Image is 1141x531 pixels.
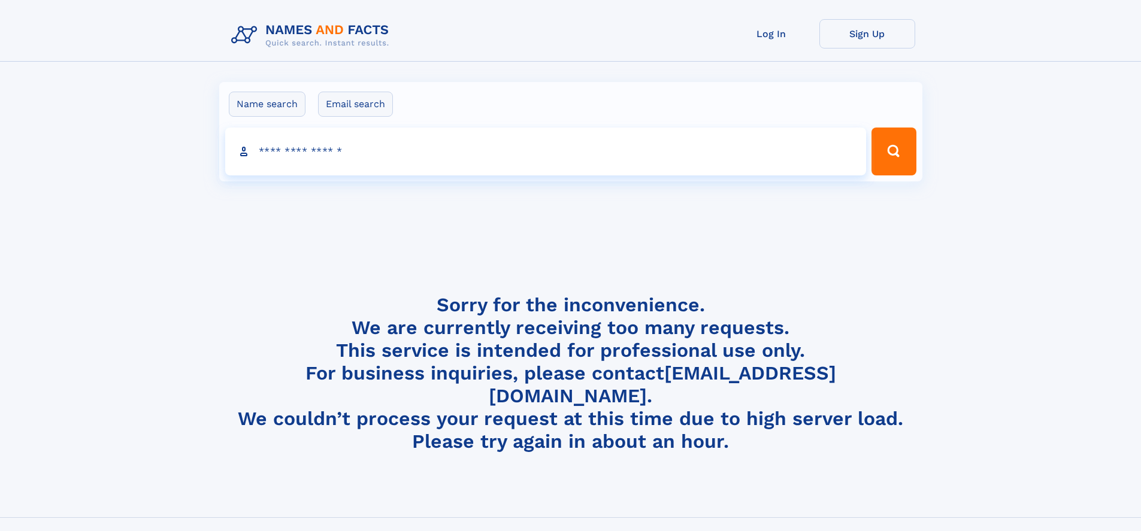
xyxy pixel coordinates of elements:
[318,92,393,117] label: Email search
[819,19,915,48] a: Sign Up
[229,92,305,117] label: Name search
[724,19,819,48] a: Log In
[226,293,915,453] h4: Sorry for the inconvenience. We are currently receiving too many requests. This service is intend...
[489,362,836,407] a: [EMAIL_ADDRESS][DOMAIN_NAME]
[225,128,867,175] input: search input
[871,128,916,175] button: Search Button
[226,19,399,51] img: Logo Names and Facts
